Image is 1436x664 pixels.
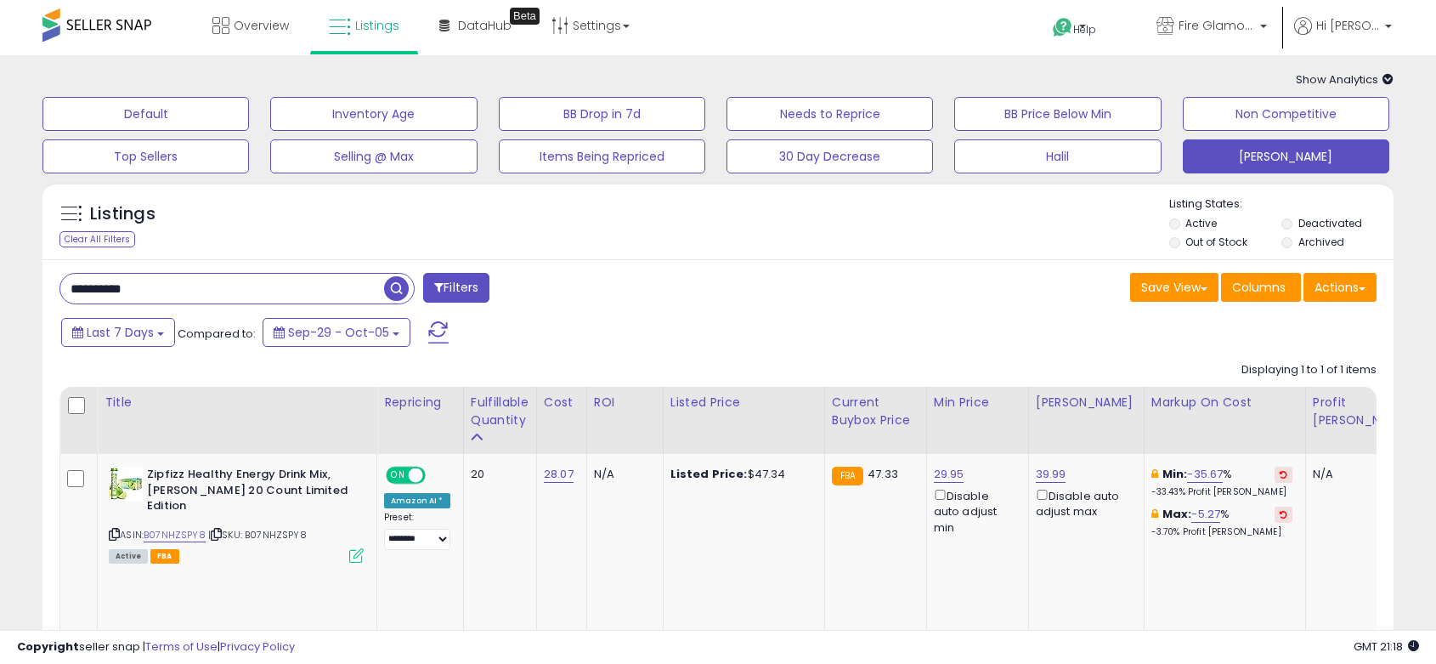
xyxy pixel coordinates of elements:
div: Profit [PERSON_NAME] [1313,394,1414,429]
div: ASIN: [109,467,364,561]
div: Markup on Cost [1151,394,1298,411]
div: N/A [594,467,650,482]
span: Overview [234,17,289,34]
button: [PERSON_NAME] [1183,139,1389,173]
b: Listed Price: [670,466,748,482]
button: Last 7 Days [61,318,175,347]
button: Sep-29 - Oct-05 [263,318,410,347]
img: 41aob1i3seL._SL40_.jpg [109,467,143,501]
b: Max: [1162,506,1192,522]
div: Disable auto adjust max [1036,486,1131,519]
span: 2025-10-13 21:18 GMT [1354,638,1419,655]
label: Deactivated [1298,216,1362,230]
span: ON [387,468,409,483]
div: seller snap | | [17,639,295,655]
div: % [1151,467,1292,498]
a: Terms of Use [145,638,218,655]
a: -35.67 [1187,466,1223,483]
div: $47.34 [670,467,811,482]
b: Zipfizz Healthy Energy Drink Mix, [PERSON_NAME] 20 Count Limited Edition [147,467,353,519]
a: Help [1039,4,1129,55]
a: 29.95 [934,466,964,483]
span: Sep-29 - Oct-05 [288,324,389,341]
h5: Listings [90,202,155,226]
span: Fire Glamour-[GEOGRAPHIC_DATA] [1179,17,1255,34]
button: Top Sellers [42,139,249,173]
span: Show Analytics [1296,71,1394,88]
th: The percentage added to the cost of goods (COGS) that forms the calculator for Min & Max prices. [1144,387,1305,454]
a: Privacy Policy [220,638,295,655]
button: Needs to Reprice [726,97,933,131]
p: -33.43% Profit [PERSON_NAME] [1151,486,1292,498]
div: Title [105,394,370,411]
label: Archived [1298,235,1344,249]
span: Hi [PERSON_NAME] [1316,17,1380,34]
button: Default [42,97,249,131]
p: -3.70% Profit [PERSON_NAME] [1151,526,1292,538]
b: Min: [1162,466,1188,482]
div: % [1151,507,1292,538]
span: Compared to: [178,326,256,342]
div: [PERSON_NAME] [1036,394,1137,411]
div: Preset: [384,512,450,550]
span: Listings [355,17,399,34]
div: Current Buybox Price [832,394,919,429]
span: FBA [150,549,179,564]
i: Get Help [1052,17,1073,38]
div: Amazon AI * [384,493,450,508]
a: B07NHZSPY8 [144,528,206,542]
span: OFF [423,468,450,483]
span: DataHub [458,17,512,34]
button: 30 Day Decrease [726,139,933,173]
div: Fulfillable Quantity [471,394,529,429]
div: Min Price [934,394,1021,411]
button: Columns [1221,273,1301,302]
div: Repricing [384,394,456,411]
span: All listings currently available for purchase on Amazon [109,549,148,564]
div: Disable auto adjust min [934,486,1015,536]
label: Out of Stock [1185,235,1247,249]
i: This overrides the store level min markup for this listing [1151,468,1158,480]
a: -5.27 [1191,506,1220,523]
button: Save View [1130,273,1218,302]
button: Non Competitive [1183,97,1389,131]
div: Clear All Filters [59,231,135,247]
div: Displaying 1 to 1 of 1 items [1241,362,1377,378]
a: 39.99 [1036,466,1066,483]
span: Help [1073,22,1096,37]
a: Hi [PERSON_NAME] [1294,17,1392,55]
p: Listing States: [1169,196,1394,213]
button: Items Being Repriced [499,139,705,173]
label: Active [1185,216,1217,230]
i: Revert to store-level Max Markup [1280,510,1287,519]
div: N/A [1313,467,1408,482]
div: Listed Price [670,394,817,411]
button: Inventory Age [270,97,477,131]
i: This overrides the store level max markup for this listing [1151,508,1158,519]
div: 20 [471,467,523,482]
button: Selling @ Max [270,139,477,173]
button: BB Drop in 7d [499,97,705,131]
button: BB Price Below Min [954,97,1161,131]
span: 47.33 [868,466,898,482]
span: Columns [1232,279,1286,296]
span: Last 7 Days [87,324,154,341]
a: 28.07 [544,466,574,483]
small: FBA [832,467,863,485]
button: Filters [423,273,489,303]
div: Cost [544,394,579,411]
button: Halil [954,139,1161,173]
i: Revert to store-level Min Markup [1280,470,1287,479]
span: | SKU: B07NHZSPY8 [208,528,307,542]
button: Actions [1303,273,1377,302]
div: Tooltip anchor [510,8,540,25]
div: ROI [594,394,656,411]
strong: Copyright [17,638,79,655]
